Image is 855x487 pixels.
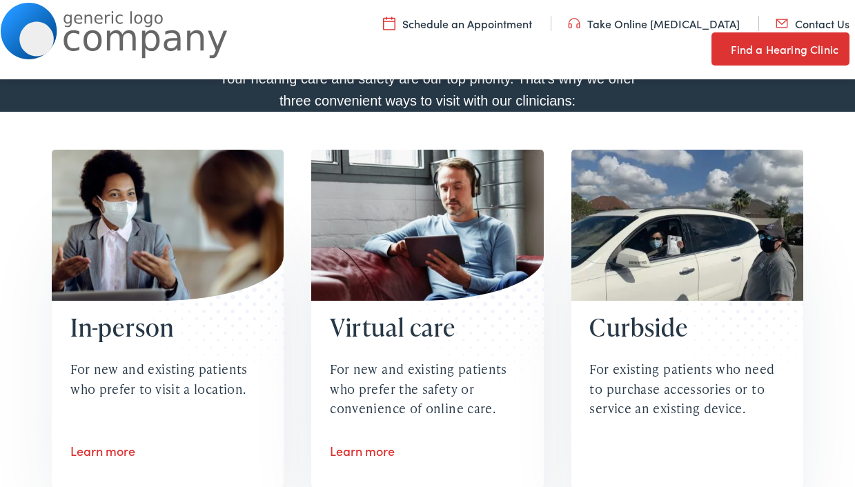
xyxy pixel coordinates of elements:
a: Find a Hearing Clinic [711,32,849,66]
p: For new and existing patients who prefer to visit a location. [70,359,256,399]
a: Take Online [MEDICAL_DATA] [568,16,740,31]
a: Schedule an Appointment [383,16,532,31]
p: For existing patients who need to purchase accessories or to service an existing device. [589,359,775,419]
p: Your hearing care and safety are our top priority. That’s why we offer three convenient ways to v... [207,68,649,112]
img: utility icon [711,41,724,57]
p: For new and existing patients who prefer the safety or convenience of online care. [330,359,515,419]
img: utility icon [383,16,395,31]
h2: Virtual care [330,312,515,342]
h2: In-person [70,312,256,342]
a: Contact Us [776,16,849,31]
img: utility icon [568,16,580,31]
img: utility icon [776,16,788,31]
h2: Curbside [589,312,775,342]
